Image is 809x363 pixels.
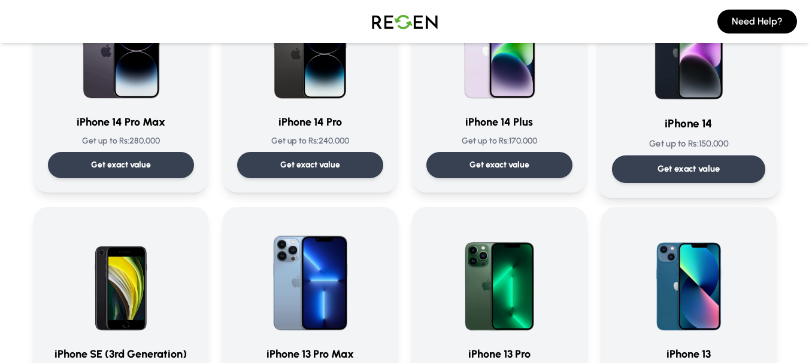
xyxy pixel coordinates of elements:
[237,346,383,362] h3: iPhone 13 Pro Max
[48,135,194,147] p: Get up to Rs: 280,000
[616,346,762,362] h3: iPhone 13
[253,221,368,336] img: iPhone 13 Pro Max
[48,114,194,130] h3: iPhone 14 Pro Max
[442,221,557,336] img: iPhone 13 Pro
[611,138,765,150] p: Get up to Rs: 150,000
[63,221,178,336] img: iPhone SE (3rd Generation)
[657,163,720,175] p: Get exact value
[426,135,572,147] p: Get up to Rs: 170,000
[426,114,572,130] h3: iPhone 14 Plus
[363,5,447,38] img: Logo
[237,114,383,130] h3: iPhone 14 Pro
[237,135,383,147] p: Get up to Rs: 240,000
[280,159,340,171] p: Get exact value
[426,346,572,362] h3: iPhone 13 Pro
[91,159,151,171] p: Get exact value
[631,221,746,336] img: iPhone 13
[717,10,797,33] button: Need Help?
[48,346,194,362] h3: iPhone SE (3rd Generation)
[469,159,529,171] p: Get exact value
[611,115,765,133] h3: iPhone 14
